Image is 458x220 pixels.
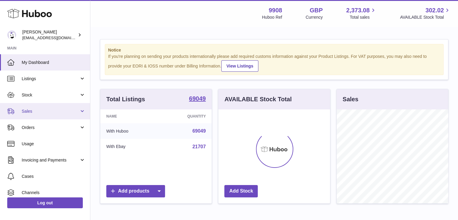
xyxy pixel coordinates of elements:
span: AVAILABLE Stock Total [400,14,451,20]
td: With Huboo [100,123,159,139]
span: Stock [22,92,79,98]
img: tbcollectables@hotmail.co.uk [7,30,16,39]
h3: Sales [343,95,358,103]
strong: GBP [310,6,322,14]
span: Sales [22,108,79,114]
th: Quantity [159,109,212,123]
span: Total sales [350,14,376,20]
strong: Notice [108,47,440,53]
div: [PERSON_NAME] [22,29,76,41]
a: Add products [106,185,165,197]
span: Invoicing and Payments [22,157,79,163]
a: 21707 [192,144,206,149]
a: 302.02 AVAILABLE Stock Total [400,6,451,20]
a: Log out [7,197,83,208]
a: Add Stock [224,185,258,197]
td: With Ebay [100,139,159,155]
span: 302.02 [425,6,444,14]
div: If you're planning on sending your products internationally please add required customs informati... [108,54,440,72]
strong: 9908 [269,6,282,14]
h3: Total Listings [106,95,145,103]
span: Channels [22,190,86,196]
span: Usage [22,141,86,147]
th: Name [100,109,159,123]
h3: AVAILABLE Stock Total [224,95,291,103]
span: My Dashboard [22,60,86,65]
div: Huboo Ref [262,14,282,20]
a: 69049 [192,128,206,134]
a: 69049 [189,96,206,103]
span: [EMAIL_ADDRESS][DOMAIN_NAME] [22,35,89,40]
span: Orders [22,125,79,130]
span: Listings [22,76,79,82]
span: Cases [22,174,86,179]
strong: 69049 [189,96,206,102]
div: Currency [306,14,323,20]
a: 2,373.08 Total sales [346,6,377,20]
span: 2,373.08 [346,6,370,14]
a: View Listings [221,60,258,72]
